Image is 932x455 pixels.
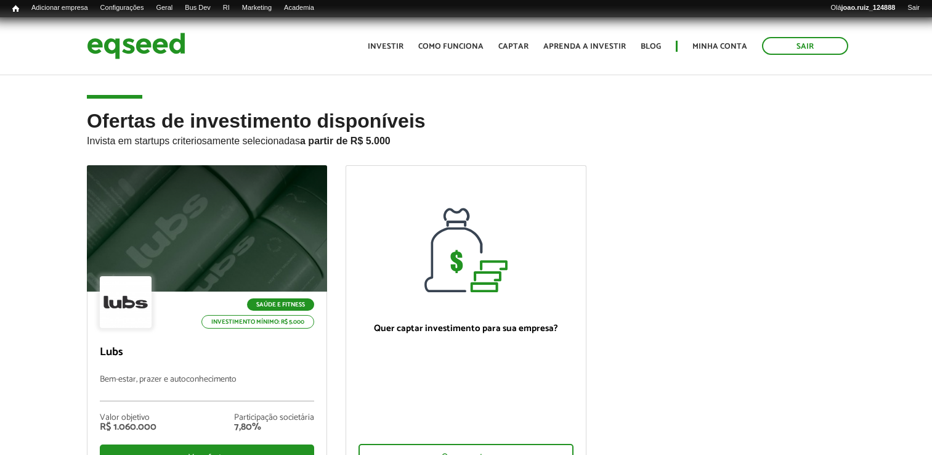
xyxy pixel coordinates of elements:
p: Lubs [100,346,314,359]
a: Geral [150,3,179,13]
h2: Ofertas de investimento disponíveis [87,110,845,165]
a: Sair [901,3,926,13]
a: Sair [762,37,848,55]
strong: joao.ruiz_124888 [841,4,896,11]
a: RI [217,3,236,13]
div: R$ 1.060.000 [100,422,156,432]
a: Investir [368,43,403,51]
p: Investimento mínimo: R$ 5.000 [201,315,314,329]
a: Configurações [94,3,150,13]
a: Blog [641,43,661,51]
a: Adicionar empresa [25,3,94,13]
a: Academia [278,3,320,13]
p: Bem-estar, prazer e autoconhecimento [100,375,314,401]
strong: a partir de R$ 5.000 [300,136,391,146]
a: Início [6,3,25,15]
a: Captar [498,43,529,51]
a: Olájoao.ruiz_124888 [824,3,901,13]
a: Bus Dev [179,3,217,13]
p: Invista em startups criteriosamente selecionadas [87,132,845,147]
a: Aprenda a investir [543,43,626,51]
a: Marketing [236,3,278,13]
span: Início [12,4,19,13]
p: Quer captar investimento para sua empresa? [359,323,573,334]
img: EqSeed [87,30,185,62]
a: Como funciona [418,43,484,51]
p: Saúde e Fitness [247,298,314,311]
a: Minha conta [692,43,747,51]
div: 7,80% [234,422,314,432]
div: Participação societária [234,414,314,422]
div: Valor objetivo [100,414,156,422]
